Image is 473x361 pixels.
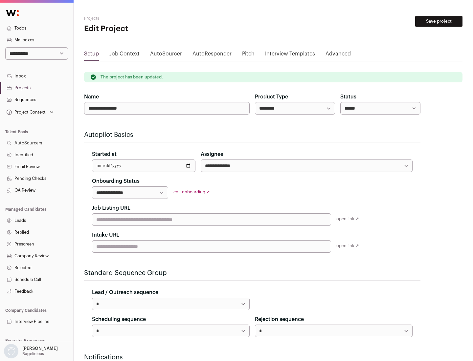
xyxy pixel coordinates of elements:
h2: Standard Sequence Group [84,268,420,278]
h2: Autopilot Basics [84,130,420,139]
a: Setup [84,50,99,60]
label: Started at [92,150,117,158]
a: Pitch [242,50,255,60]
label: Name [84,93,99,101]
label: Assignee [201,150,223,158]
label: Onboarding Status [92,177,140,185]
p: [PERSON_NAME] [22,346,58,351]
p: The project has been updated. [101,74,163,80]
label: Rejection sequence [255,315,304,323]
a: AutoResponder [192,50,232,60]
a: Advanced [326,50,351,60]
h1: Edit Project [84,24,210,34]
button: Save project [415,16,462,27]
h2: Projects [84,16,210,21]
label: Product Type [255,93,288,101]
img: Wellfound [3,7,22,20]
p: Bagelicious [22,351,44,356]
img: nopic.png [4,344,18,358]
label: Scheduling sequence [92,315,146,323]
label: Job Listing URL [92,204,130,212]
a: edit onboarding ↗ [173,190,210,194]
a: Job Context [109,50,140,60]
a: AutoSourcer [150,50,182,60]
label: Intake URL [92,231,119,239]
div: Project Context [5,110,46,115]
button: Open dropdown [3,344,59,358]
button: Open dropdown [5,108,55,117]
label: Lead / Outreach sequence [92,288,158,296]
label: Status [340,93,356,101]
a: Interview Templates [265,50,315,60]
